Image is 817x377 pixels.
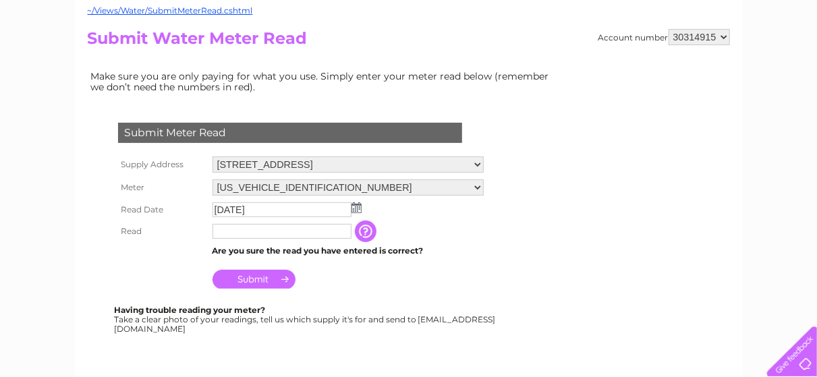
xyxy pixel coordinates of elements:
th: Meter [115,176,209,199]
th: Supply Address [115,153,209,176]
a: Water [580,57,605,67]
div: Clear Business is a trading name of Verastar Limited (registered in [GEOGRAPHIC_DATA] No. 3667643... [90,7,728,65]
div: Take a clear photo of your readings, tell us which supply it's for and send to [EMAIL_ADDRESS][DO... [115,306,498,333]
a: Blog [700,57,719,67]
a: Telecoms [651,57,692,67]
b: Having trouble reading your meter? [115,305,266,315]
input: Submit [213,270,295,289]
img: logo.png [28,35,97,76]
a: 0333 014 3131 [563,7,656,24]
div: Account number [598,29,730,45]
a: Log out [772,57,804,67]
th: Read [115,221,209,242]
div: Submit Meter Read [118,123,462,143]
td: Are you sure the read you have entered is correct? [209,242,487,260]
td: Make sure you are only paying for what you use. Simply enter your meter read below (remember we d... [88,67,560,96]
a: Contact [727,57,760,67]
th: Read Date [115,199,209,221]
h2: Submit Water Meter Read [88,29,730,55]
img: ... [351,202,362,213]
a: Energy [613,57,643,67]
input: Information [355,221,379,242]
a: ~/Views/Water/SubmitMeterRead.cshtml [88,5,253,16]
